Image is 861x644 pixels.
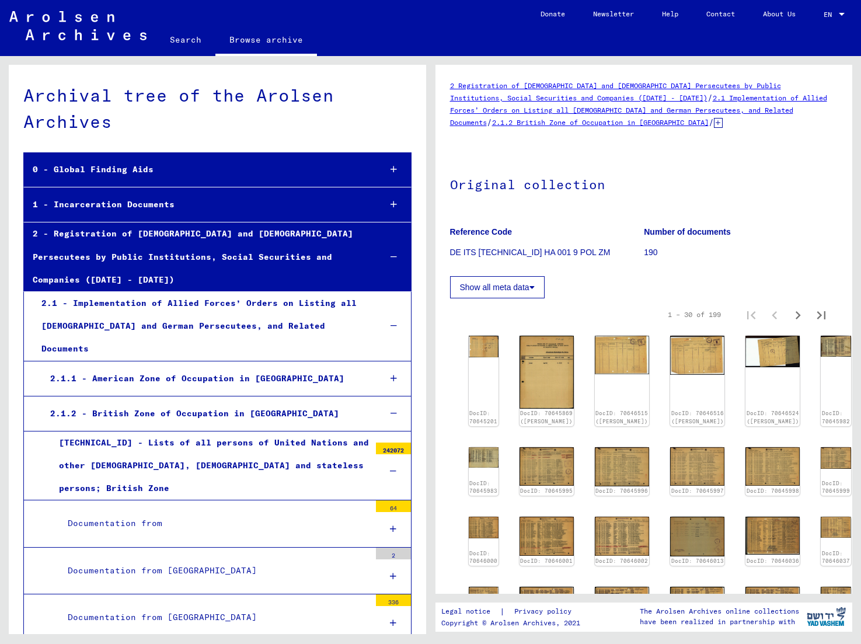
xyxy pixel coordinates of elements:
[822,550,850,565] a: DocID: 70646037
[450,276,545,298] button: Show all meta data
[595,410,648,424] a: DocID: 70646515 ([PERSON_NAME])
[441,605,500,618] a: Legal notice
[9,11,147,40] img: Arolsen_neg.svg
[505,605,585,618] a: Privacy policy
[671,488,724,494] a: DocID: 70645997
[41,402,371,425] div: 2.1.2 - British Zone of Occupation in [GEOGRAPHIC_DATA]
[745,517,800,555] img: 001.jpg
[670,587,724,625] img: 001.jpg
[24,158,371,181] div: 0 - Global Finding Aids
[670,336,724,375] img: 001.jpg
[520,517,574,555] img: 001.jpg
[215,26,317,56] a: Browse archive
[745,336,800,367] img: 001.jpg
[745,447,800,486] img: 001.jpg
[520,488,573,494] a: DocID: 70645995
[670,447,724,486] img: 001.jpg
[671,558,724,564] a: DocID: 70646013
[23,82,412,135] div: Archival tree of the Arolsen Archives
[520,336,574,409] img: 001.jpg
[747,488,799,494] a: DocID: 70645998
[24,222,371,291] div: 2 - Registration of [DEMOGRAPHIC_DATA] and [DEMOGRAPHIC_DATA] Persecutees by Public Institutions,...
[450,158,838,209] h1: Original collection
[492,118,709,127] a: 2.1.2 British Zone of Occupation in [GEOGRAPHIC_DATA]
[709,117,714,127] span: /
[469,517,499,538] img: 001.jpg
[376,443,411,454] div: 242072
[376,500,411,512] div: 64
[50,431,370,500] div: [TECHNICAL_ID] - Lists of all persons of United Nations and other [DEMOGRAPHIC_DATA], [DEMOGRAPHI...
[469,447,499,468] img: 001.jpg
[487,117,492,127] span: /
[450,246,644,259] p: DE ITS [TECHNICAL_ID] HA 001 9 POL ZM
[763,303,786,326] button: Previous page
[740,303,763,326] button: First page
[804,602,848,631] img: yv_logo.png
[640,617,799,627] p: have been realized in partnership with
[156,26,215,54] a: Search
[33,292,371,361] div: 2.1 - Implementation of Allied Forces’ Orders on Listing all [DEMOGRAPHIC_DATA] and German Persec...
[640,606,799,617] p: The Arolsen Archives online collections
[670,517,724,556] img: 001.jpg
[59,559,370,582] div: Documentation from [GEOGRAPHIC_DATA]
[520,558,573,564] a: DocID: 70646001
[469,480,497,495] a: DocID: 70645983
[745,587,800,625] img: 001.jpg
[822,410,850,424] a: DocID: 70645982
[450,81,781,102] a: 2 Registration of [DEMOGRAPHIC_DATA] and [DEMOGRAPHIC_DATA] Persecutees by Public Institutions, S...
[595,517,649,555] img: 001.jpg
[520,410,573,424] a: DocID: 70645869 ([PERSON_NAME])
[450,227,513,236] b: Reference Code
[595,488,648,494] a: DocID: 70645996
[671,410,724,424] a: DocID: 70646516 ([PERSON_NAME])
[469,410,497,424] a: DocID: 70645201
[821,336,850,357] img: 001.jpg
[668,309,721,320] div: 1 – 30 of 199
[595,558,648,564] a: DocID: 70646002
[595,447,649,486] img: 001.jpg
[376,594,411,606] div: 336
[644,227,731,236] b: Number of documents
[644,246,838,259] p: 190
[520,447,574,486] img: 001.jpg
[824,11,836,19] span: EN
[595,587,649,625] img: 001.jpg
[747,558,799,564] a: DocID: 70646036
[24,193,371,216] div: 1 - Incarceration Documents
[821,517,850,538] img: 001.jpg
[441,618,585,628] p: Copyright © Arolsen Archives, 2021
[450,93,827,127] a: 2.1 Implementation of Allied Forces’ Orders on Listing all [DEMOGRAPHIC_DATA] and German Persecut...
[469,336,499,357] img: 001.jpg
[747,410,799,424] a: DocID: 70646524 ([PERSON_NAME])
[595,336,649,374] img: 001.jpg
[822,480,850,495] a: DocID: 70645999
[59,606,370,629] div: Documentation from [GEOGRAPHIC_DATA]
[59,512,370,535] div: Documentation from
[520,587,574,625] img: 001.jpg
[707,92,713,103] span: /
[41,367,371,390] div: 2.1.1 - American Zone of Occupation in [GEOGRAPHIC_DATA]
[821,587,850,608] img: 001.jpg
[469,550,497,565] a: DocID: 70646000
[441,605,585,618] div: |
[786,303,810,326] button: Next page
[376,548,411,559] div: 2
[469,587,499,608] img: 001.jpg
[821,447,850,469] img: 001.jpg
[810,303,833,326] button: Last page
